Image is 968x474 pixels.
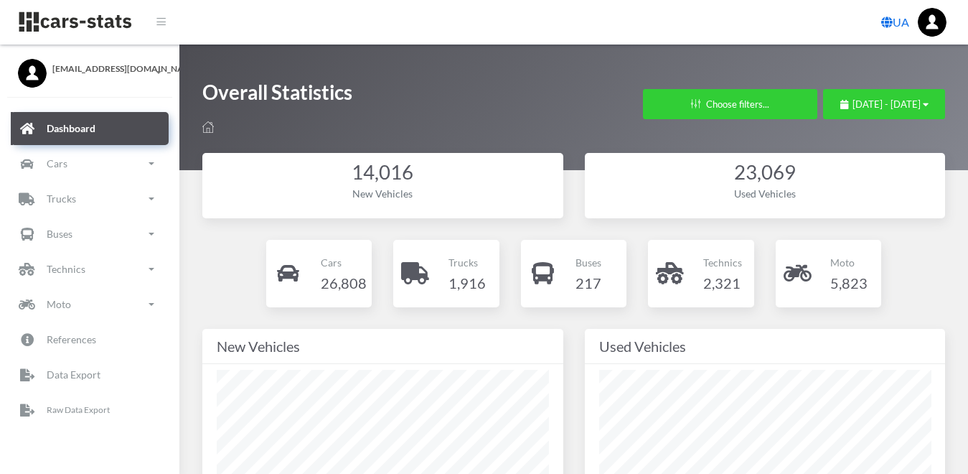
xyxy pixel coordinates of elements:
p: References [47,330,96,348]
p: Moto [47,295,71,313]
div: 14,016 [217,159,549,187]
p: Technics [703,254,742,271]
a: Data Export [11,358,169,391]
a: Technics [11,253,169,286]
p: Buses [47,225,72,243]
span: [EMAIL_ADDRESS][DOMAIN_NAME] [52,62,161,75]
p: Raw Data Export [47,402,110,418]
div: 23,069 [599,159,931,187]
p: Dashboard [47,119,95,137]
a: Raw Data Export [11,394,169,427]
p: Trucks [448,254,486,271]
a: References [11,323,169,356]
a: UA [875,8,915,37]
h4: 2,321 [703,271,742,294]
a: Dashboard [11,112,169,145]
button: Choose filters... [643,89,817,119]
p: Buses [575,254,601,271]
a: Buses [11,218,169,251]
div: New Vehicles [217,186,549,201]
a: Cars [11,147,169,180]
p: Cars [47,154,67,172]
div: New Vehicles [217,335,549,358]
p: Trucks [47,190,76,208]
div: Used Vehicles [599,335,931,358]
h4: 26,808 [321,271,367,294]
button: [DATE] - [DATE] [823,89,945,119]
div: Used Vehicles [599,186,931,201]
p: Technics [47,260,85,278]
p: Data Export [47,366,100,384]
h4: 1,916 [448,271,486,294]
span: [DATE] - [DATE] [852,98,921,110]
a: Moto [11,288,169,321]
a: [EMAIL_ADDRESS][DOMAIN_NAME] [18,59,161,75]
img: ... [918,8,946,37]
img: navbar brand [18,11,133,33]
a: Trucks [11,182,169,215]
p: Cars [321,254,367,271]
p: Moto [830,254,868,271]
h4: 217 [575,271,601,294]
h1: Overall Statistics [202,79,352,113]
h4: 5,823 [830,271,868,294]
